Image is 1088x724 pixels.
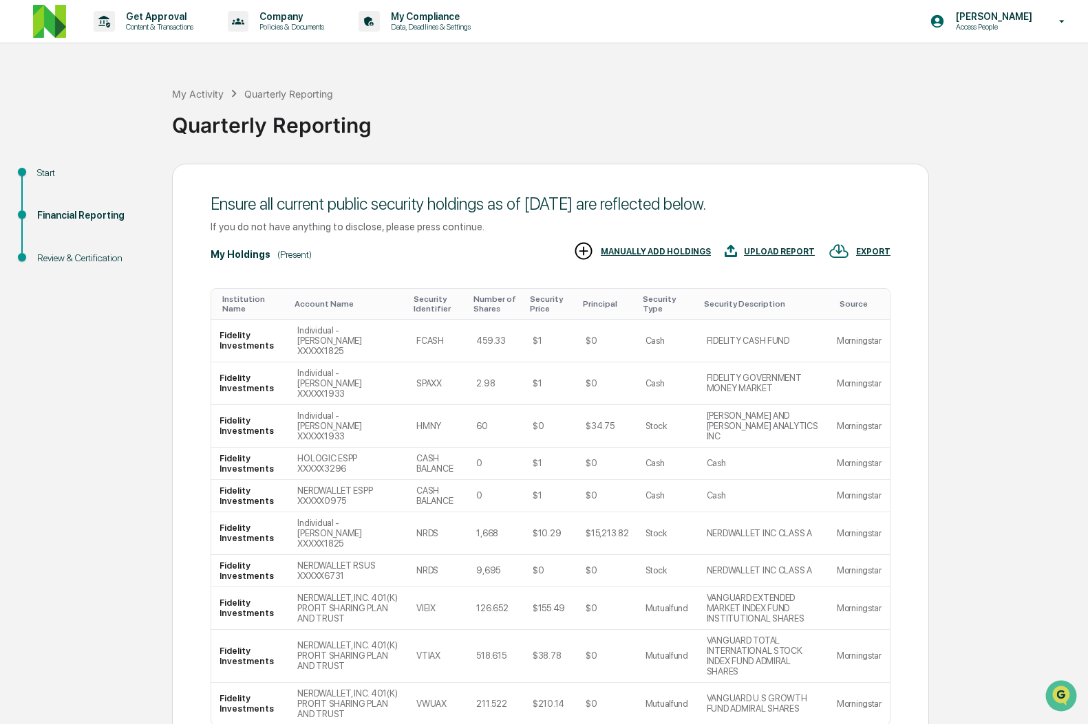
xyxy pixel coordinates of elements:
[408,320,468,362] td: FCASH
[380,22,478,32] p: Data, Deadlines & Settings
[1044,679,1081,716] iframe: Open customer support
[414,294,462,314] div: Toggle SortBy
[704,299,823,309] div: Toggle SortBy
[577,512,637,555] td: $15,213.82
[14,29,250,51] p: How can we help?
[37,251,150,265] div: Review & Certification
[524,362,577,405] td: $1
[829,555,890,587] td: Morningstar
[468,448,524,480] td: 0
[945,22,1039,32] p: Access People
[289,587,408,630] td: NERDWALLET, INC. 401(K) PROFIT SHARING PLAN AND TRUST
[244,88,333,100] div: Quarterly Reporting
[468,320,524,362] td: 459.33
[380,11,478,22] p: My Compliance
[211,480,289,512] td: Fidelity Investments
[211,555,289,587] td: Fidelity Investments
[222,294,284,314] div: Toggle SortBy
[211,405,289,448] td: Fidelity Investments
[829,480,890,512] td: Morningstar
[211,587,289,630] td: Fidelity Investments
[840,299,884,309] div: Toggle SortBy
[637,362,698,405] td: Cash
[637,587,698,630] td: Mutualfund
[408,587,468,630] td: VIEIX
[289,448,408,480] td: HOLOGIC ESPP XXXXX3296
[637,555,698,587] td: Stock
[211,448,289,480] td: Fidelity Investments
[945,11,1039,22] p: [PERSON_NAME]
[577,448,637,480] td: $0
[577,480,637,512] td: $0
[524,587,577,630] td: $155.49
[289,480,408,512] td: NERDWALLET ESPP XXXXX0975
[97,232,167,243] a: Powered byPylon
[211,320,289,362] td: Fidelity Investments
[829,405,890,448] td: Morningstar
[47,105,226,119] div: Start new chat
[37,166,150,180] div: Start
[829,241,849,261] img: EXPORT
[829,362,890,405] td: Morningstar
[468,512,524,555] td: 1,668
[211,249,270,260] div: My Holdings
[698,320,829,362] td: FIDELITY CASH FUND
[637,480,698,512] td: Cash
[829,448,890,480] td: Morningstar
[115,22,200,32] p: Content & Transactions
[211,362,289,405] td: Fidelity Investments
[698,448,829,480] td: Cash
[577,405,637,448] td: $34.75
[8,194,92,219] a: 🔎Data Lookup
[14,201,25,212] div: 🔎
[829,630,890,683] td: Morningstar
[289,405,408,448] td: Individual - [PERSON_NAME] XXXXX1933
[408,448,468,480] td: CASH BALANCE
[829,587,890,630] td: Morningstar
[577,362,637,405] td: $0
[601,247,711,256] div: MANUALLY ADD HOLDINGS
[248,22,331,32] p: Policies & Documents
[211,630,289,683] td: Fidelity Investments
[211,194,890,214] div: Ensure all current public security holdings as of [DATE] are reflected below.
[28,173,89,187] span: Preclearance
[725,241,737,261] img: UPLOAD REPORT
[829,320,890,362] td: Morningstar
[530,294,572,314] div: Toggle SortBy
[577,630,637,683] td: $0
[408,555,468,587] td: NRDS
[28,199,87,213] span: Data Lookup
[248,11,331,22] p: Company
[583,299,631,309] div: Toggle SortBy
[47,119,174,130] div: We're available if you need us!
[8,168,94,193] a: 🖐️Preclearance
[14,175,25,186] div: 🖐️
[524,405,577,448] td: $0
[468,405,524,448] td: 60
[289,320,408,362] td: Individual - [PERSON_NAME] XXXXX1825
[468,555,524,587] td: 9,695
[408,362,468,405] td: SPAXX
[829,512,890,555] td: Morningstar
[468,362,524,405] td: 2.98
[698,555,829,587] td: NERDWALLET INC CLASS A
[172,88,224,100] div: My Activity
[524,448,577,480] td: $1
[289,512,408,555] td: Individual - [PERSON_NAME] XXXXX1825
[577,587,637,630] td: $0
[698,587,829,630] td: VANGUARD EXTENDED MARKET INDEX FUND INSTITUTIONAL SHARES
[172,102,1081,138] div: Quarterly Reporting
[408,630,468,683] td: VTIAX
[289,630,408,683] td: NERDWALLET, INC. 401(K) PROFIT SHARING PLAN AND TRUST
[468,587,524,630] td: 126.652
[577,555,637,587] td: $0
[524,630,577,683] td: $38.78
[211,221,890,232] div: If you do not have anything to disclose, please press continue.
[468,480,524,512] td: 0
[33,5,66,38] img: logo
[637,448,698,480] td: Cash
[473,294,519,314] div: Toggle SortBy
[643,294,693,314] div: Toggle SortBy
